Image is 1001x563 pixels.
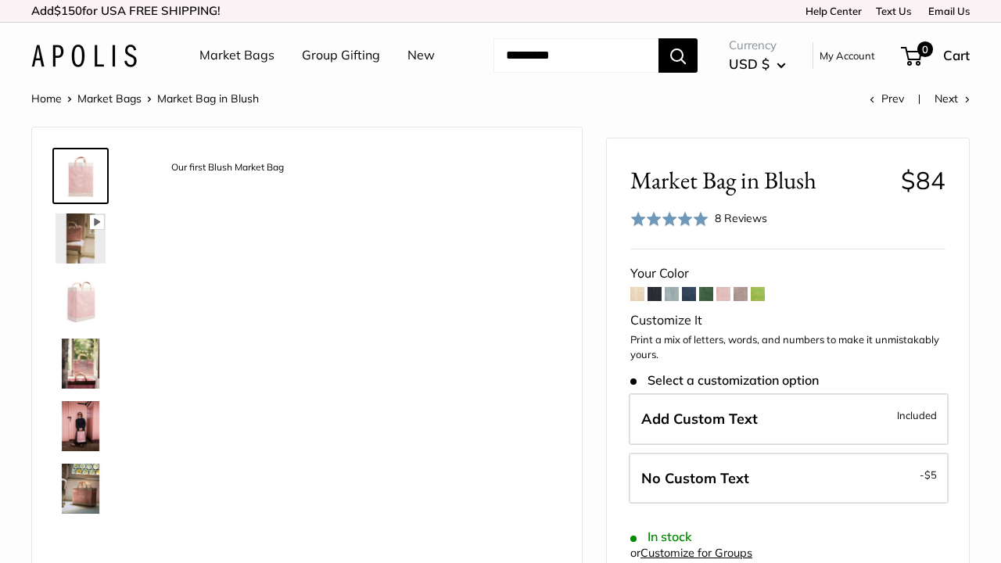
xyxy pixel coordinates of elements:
a: Email Us [923,5,970,17]
a: Market Bag in Blush [52,273,109,329]
label: Leave Blank [629,453,949,504]
span: $150 [54,3,82,18]
span: 8 Reviews [715,211,767,225]
span: Market Bag in Blush [157,91,259,106]
a: description_Effortless style wherever you go [52,398,109,454]
span: USD $ [729,56,770,72]
span: $84 [901,165,945,195]
img: Market Bag in Blush [56,276,106,326]
div: Your Color [630,262,945,285]
a: Market Bag in Blush [52,210,109,267]
a: Next [935,91,970,106]
img: Apolis [31,45,137,67]
span: Currency [729,34,786,56]
span: Select a customization option [630,373,819,388]
span: - [920,465,937,484]
p: Print a mix of letters, words, and numbers to make it unmistakably yours. [630,332,945,363]
label: Add Custom Text [629,393,949,445]
img: description_Effortless style wherever you go [56,401,106,451]
a: New [407,44,435,67]
div: Our first Blush Market Bag [163,157,292,178]
nav: Breadcrumb [31,88,259,109]
a: Help Center [800,5,862,17]
a: description_Our first Blush Market Bag [52,148,109,204]
a: Market Bag in Blush [52,335,109,392]
span: 0 [917,41,933,57]
span: No Custom Text [641,469,749,487]
a: Home [31,91,62,106]
a: Prev [870,91,904,106]
a: 0 Cart [902,43,970,68]
span: In stock [630,529,692,544]
a: Market Bags [77,91,142,106]
img: Market Bag in Blush [56,464,106,514]
a: Group Gifting [302,44,380,67]
span: Cart [943,47,970,63]
a: Customize for Groups [640,546,752,560]
span: $5 [924,468,937,481]
img: Market Bag in Blush [56,213,106,264]
a: My Account [820,46,875,65]
span: Included [897,406,937,425]
a: Market Bag in Blush [52,461,109,517]
img: description_Our first Blush Market Bag [56,151,106,201]
button: USD $ [729,52,786,77]
a: Text Us [876,5,911,17]
img: Market Bag in Blush [56,339,106,389]
button: Search [658,38,698,73]
span: Add Custom Text [641,410,758,428]
input: Search... [493,38,658,73]
a: Market Bags [199,44,274,67]
div: Customize It [630,309,945,332]
span: Market Bag in Blush [630,166,889,195]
